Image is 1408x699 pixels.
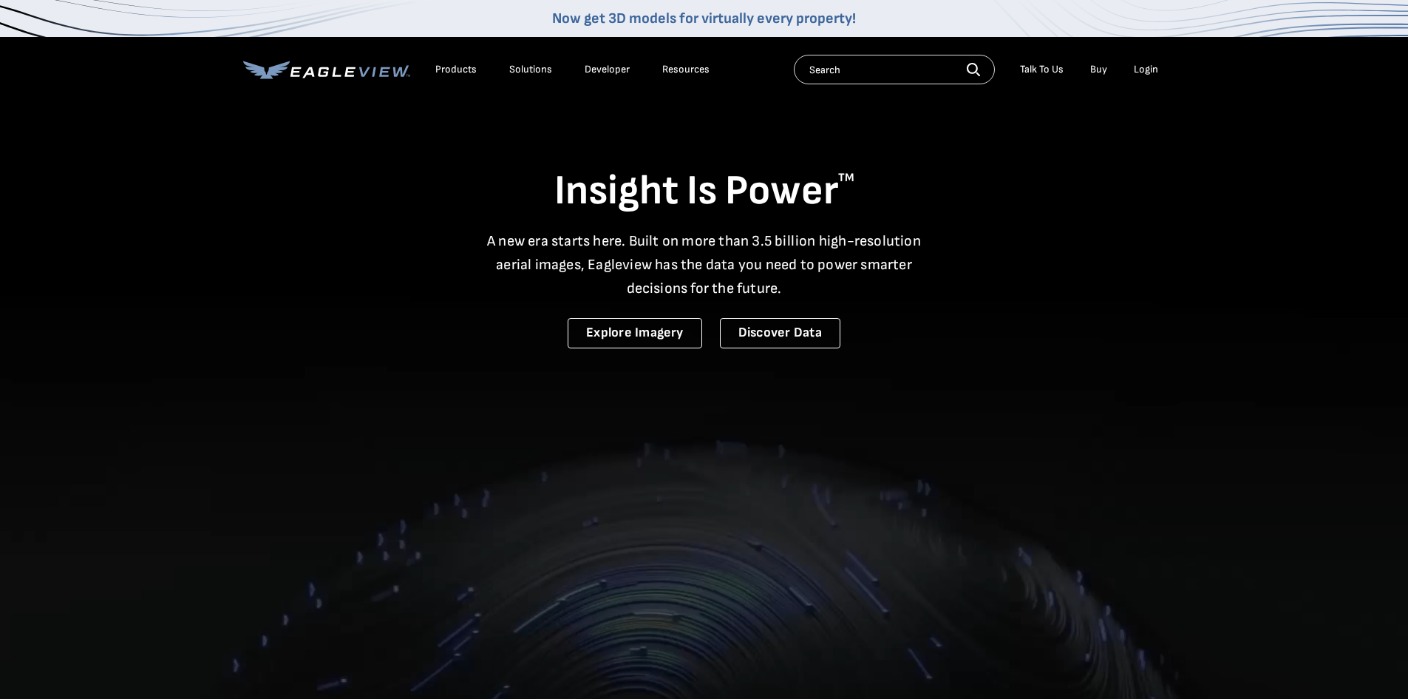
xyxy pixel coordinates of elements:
[794,55,995,84] input: Search
[243,166,1166,217] h1: Insight Is Power
[585,63,630,76] a: Developer
[1090,63,1107,76] a: Buy
[662,63,710,76] div: Resources
[435,63,477,76] div: Products
[478,229,931,300] p: A new era starts here. Built on more than 3.5 billion high-resolution aerial images, Eagleview ha...
[509,63,552,76] div: Solutions
[1134,63,1158,76] div: Login
[552,10,856,27] a: Now get 3D models for virtually every property!
[838,171,854,185] sup: TM
[720,318,840,348] a: Discover Data
[1020,63,1064,76] div: Talk To Us
[568,318,702,348] a: Explore Imagery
